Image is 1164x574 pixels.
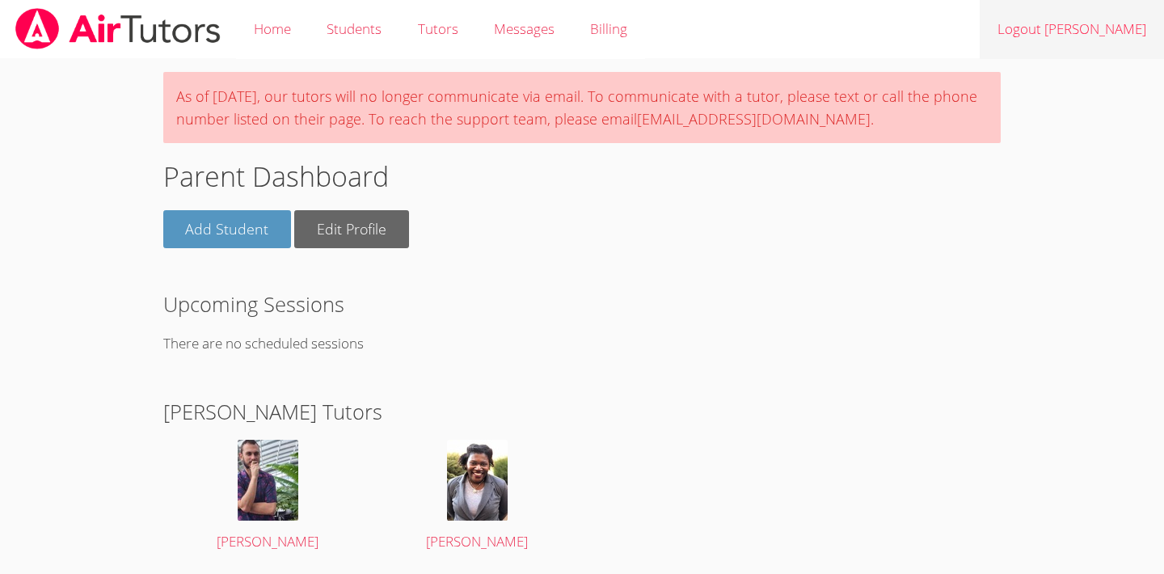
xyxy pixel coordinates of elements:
[294,210,409,248] a: Edit Profile
[163,289,1002,319] h2: Upcoming Sessions
[426,532,528,551] span: [PERSON_NAME]
[14,8,222,49] img: airtutors_banner-c4298cdbf04f3fff15de1276eac7730deb9818008684d7c2e4769d2f7ddbe033.png
[163,332,1002,356] p: There are no scheduled sessions
[163,72,1002,143] div: As of [DATE], our tutors will no longer communicate via email. To communicate with a tutor, pleas...
[163,210,292,248] a: Add Student
[163,156,1002,197] h1: Parent Dashboard
[494,19,555,38] span: Messages
[179,440,356,554] a: [PERSON_NAME]
[390,440,566,554] a: [PERSON_NAME]
[163,396,1002,427] h2: [PERSON_NAME] Tutors
[238,440,298,521] img: 20240721_091457.jpg
[447,440,508,521] img: avatar.png
[217,532,318,551] span: [PERSON_NAME]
